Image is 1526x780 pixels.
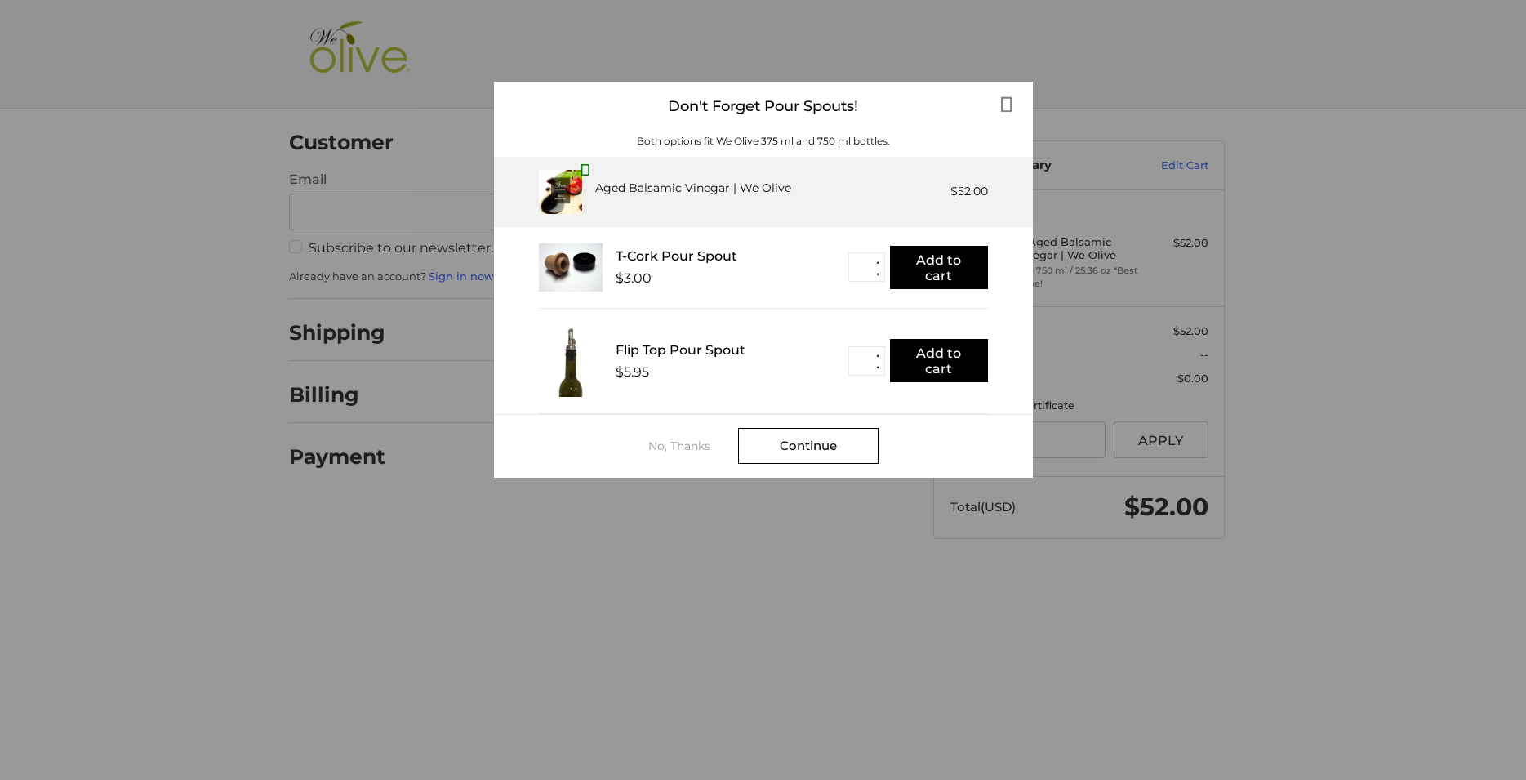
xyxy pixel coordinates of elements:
[616,342,848,358] div: Flip Top Pour Spout
[872,256,884,268] button: ▲
[738,428,879,464] div: Continue
[648,439,738,452] div: No, Thanks
[494,134,1033,149] div: Both options fit We Olive 375 ml and 750 ml bottles.
[1391,736,1526,780] iframe: Google Customer Reviews
[595,180,791,197] div: Aged Balsamic Vinegar | We Olive
[494,82,1033,131] div: Don't Forget Pour Spouts!
[616,270,652,286] div: $3.00
[616,364,649,380] div: $5.95
[950,183,988,200] div: $52.00
[890,339,988,382] button: Add to cart
[872,362,884,374] button: ▼
[890,246,988,289] button: Add to cart
[616,248,848,264] div: T-Cork Pour Spout
[872,268,884,280] button: ▼
[539,325,603,397] img: FTPS_bottle__43406.1705089544.233.225.jpg
[872,350,884,362] button: ▲
[539,243,603,292] img: T_Cork__22625.1711686153.233.225.jpg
